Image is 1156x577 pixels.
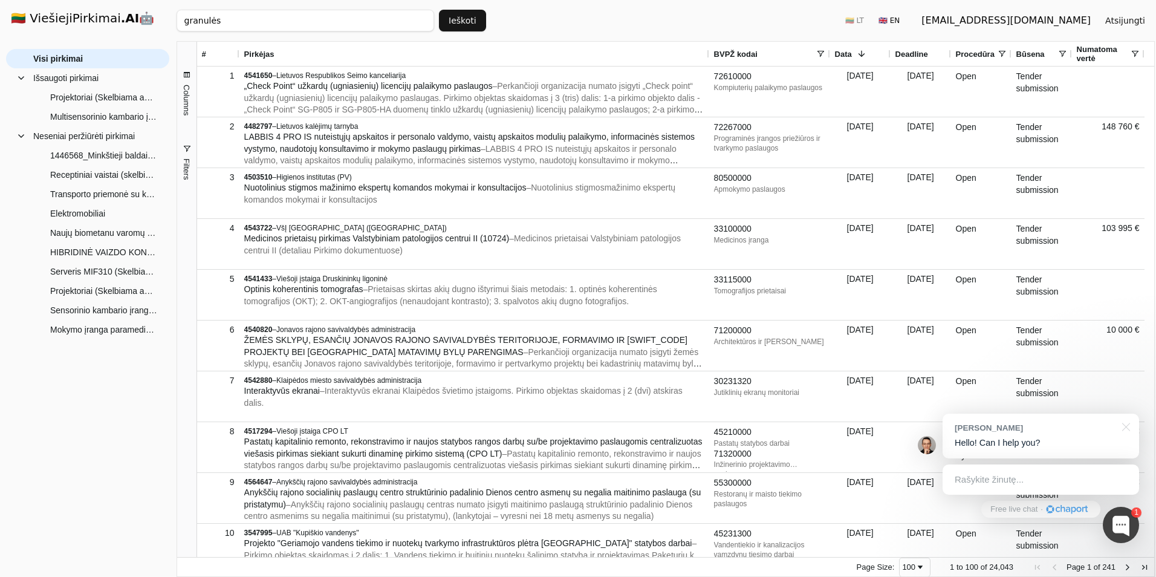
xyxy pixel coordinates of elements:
span: of [981,562,987,572]
div: – [244,223,704,233]
div: [DATE] [830,473,891,523]
span: Projektoriai (Skelbiama apklausa) [50,282,157,300]
div: [DATE] [891,524,951,574]
div: Open [951,321,1011,371]
span: 4542880 [244,376,273,385]
div: 72267000 [714,122,825,134]
button: Ieškoti [439,10,486,31]
div: – [244,325,704,334]
div: [DATE] [891,219,951,269]
div: 30231320 [714,376,825,388]
span: HIBRIDINĖ VAIZDO KONFERENCIJŲ ĮRANGA (Skelbiama apklausa) [50,243,157,261]
span: Page [1067,562,1085,572]
div: Open [951,473,1011,523]
span: Būsena [1016,50,1045,59]
div: Open [951,117,1011,168]
span: 4541433 [244,275,273,283]
div: Page Size [899,558,930,577]
div: 71320000 [714,448,825,460]
span: Interaktyvūs ekranai [244,386,320,396]
div: Tender submission [1011,168,1072,218]
input: Greita paieška... [177,10,434,31]
div: 9 [202,474,235,491]
div: Tender submission [1011,117,1072,168]
span: ŽEMĖS SKLYPŲ, ESANČIŲ JONAVOS RAJONO SAVIVALDYBĖS TERITORIJOJE, FORMAVIMO IR [SWIFT_CODE] PROJEKT... [244,335,687,357]
div: [DATE] [830,117,891,168]
span: Pirkėjas [244,50,274,59]
span: 4543722 [244,224,273,232]
img: Jonas [918,436,936,454]
span: 4517294 [244,427,273,435]
div: 103 995 € [1072,219,1145,269]
div: 8 [202,423,235,440]
div: 7 [202,372,235,390]
span: Multisensorinio kambario įranga (Skelbiama apklausa) [50,108,157,126]
div: [DATE] [830,67,891,117]
div: [DATE] [830,371,891,422]
div: 1 [202,67,235,85]
div: – [244,477,704,487]
div: Inžinerinio projektavimo paslaugos [714,460,825,469]
div: Open [951,371,1011,422]
div: · [1041,504,1043,515]
span: 4564647 [244,478,273,486]
span: 1446568_Minkštieji baldai (Atviras konkursas) [50,146,157,165]
div: [DATE] [830,219,891,269]
strong: .AI [121,11,140,25]
span: Transporto priemonė su keltuvu, sukomplektuota neįgaliųjų vežimėliuose sėdintiems asmenims (mikro... [50,185,157,203]
div: 3 [202,169,235,186]
div: Architektūros ir [PERSON_NAME] [714,337,825,347]
div: [DATE] [891,168,951,218]
div: – [244,426,704,436]
div: 33115000 [714,274,825,286]
div: 45210000 [714,426,825,438]
span: Data [835,50,852,59]
span: Projektoriai (Skelbiama apklausa) [50,88,157,106]
span: Visi pirkimai [33,50,83,68]
div: 2 [202,118,235,135]
span: Filters [182,158,191,180]
span: 1 [950,562,954,572]
span: # [202,50,206,59]
div: 67 000 € [1072,473,1145,523]
span: Serveris MIF310 (Skelbiama apklausa) [50,262,157,281]
div: Open [951,524,1011,574]
span: – Medicinos prietaisai Valstybiniam patologijos centrui II (detaliau Pirkimo dokumentuose) [244,233,681,255]
span: Anykščių rajono socialinių paslaugų centro struktūrinio padalinio Dienos centro asmenų su negalia... [244,487,701,509]
span: 241 [1102,562,1115,572]
div: 148 760 € [1072,117,1145,168]
span: 4541650 [244,71,273,80]
span: to [956,562,963,572]
span: – Pirkimo objektas skaidomas į 2 dalis: 1. Vandens tiekimo ir buitinių nuotekų šalinimo statyba i... [244,538,699,572]
div: [DATE] [830,168,891,218]
span: Nuotolinius stigmos mažinimo ekspertų komandos mokymai ir konsultacijos [244,183,527,192]
div: – [244,528,704,538]
div: 5 [202,270,235,288]
div: 6 [202,321,235,339]
div: First Page [1033,562,1042,572]
div: [PERSON_NAME] [955,422,1115,434]
div: – [244,71,704,80]
span: 1 [1087,562,1091,572]
span: BVPŽ kodai [714,50,758,59]
span: 3547995 [244,529,273,537]
span: Viešoji įstaiga Druskininkų ligoninė [276,275,388,283]
div: 55300000 [714,477,825,489]
div: 71200000 [714,325,825,337]
div: Tender submission [1011,473,1072,523]
div: Tender submission [1011,219,1072,269]
div: [DATE] [891,117,951,168]
span: Numatoma vertė [1077,45,1130,63]
div: – [244,172,704,182]
a: Free live chat· [981,501,1100,518]
span: Pastatų kapitalinio remonto, rekonstravimo ir naujos statybos rangos darbų su/be projektavimo pas... [244,437,703,458]
div: Tender submission [1011,321,1072,371]
div: 72610000 [714,71,825,83]
span: of [1094,562,1100,572]
span: Free live chat [990,504,1037,515]
span: Lietuvos Respublikos Seimo kanceliarija [276,71,406,80]
span: Mokymo įranga paramedikams (Skelbiama apklausa) [50,321,157,339]
div: Open [951,168,1011,218]
div: [DATE] [891,473,951,523]
span: Sensorinio kambario įrangos pirkimas (skelbiama apklausa) [50,301,157,319]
